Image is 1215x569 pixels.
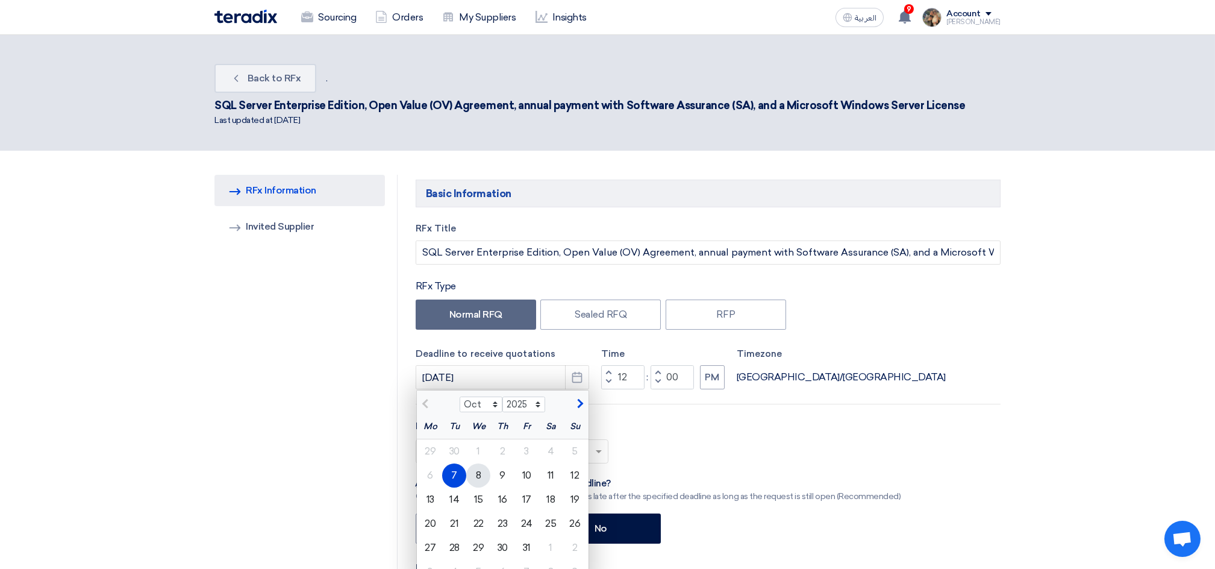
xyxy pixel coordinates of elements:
[490,464,514,488] div: 9
[416,240,1001,265] input: e.g. New ERP System, Server Visualization Project...
[418,439,442,464] div: 29
[214,175,385,206] a: RFx Information
[904,4,914,14] span: 9
[563,464,587,488] div: 12
[418,536,442,560] div: 27
[416,419,487,433] label: Request Priority
[601,347,725,361] label: Time
[416,180,1001,207] h5: Basic Information
[666,300,786,330] label: RFP
[563,512,587,536] div: 26
[466,536,490,560] div: 29
[416,279,1001,294] div: RFx Type
[855,14,876,22] span: العربية
[563,488,587,512] div: 19
[700,365,725,389] button: PM
[539,439,563,464] div: 4
[442,415,466,439] div: Tu
[514,439,539,464] div: 3
[433,4,525,31] a: My Suppliers
[514,536,539,560] div: 31
[490,536,514,560] div: 30
[490,512,514,536] div: 23
[651,365,694,389] input: Minutes
[922,8,942,27] img: file_1710751448746.jpg
[416,478,901,490] div: ِAllow receiving quotations after this deadline?
[1164,521,1201,557] div: Open chat
[946,19,1001,25] div: [PERSON_NAME]
[466,488,490,512] div: 15
[514,415,539,439] div: Fr
[416,490,901,503] div: Give a chance to suppliers to submit their offers late after the specified deadline as long as th...
[418,488,442,512] div: 13
[946,9,981,19] div: Account
[466,415,490,439] div: We
[540,514,661,544] label: No
[214,211,385,242] a: Invited Supplier
[466,439,490,464] div: 1
[416,300,536,330] label: Normal RFQ
[539,415,563,439] div: Sa
[418,464,442,488] div: 6
[416,365,589,389] input: yyyy-mm-dd
[737,370,946,385] div: [GEOGRAPHIC_DATA]/[GEOGRAPHIC_DATA]
[490,439,514,464] div: 2
[442,536,466,560] div: 28
[442,488,466,512] div: 14
[442,512,466,536] div: 21
[563,439,587,464] div: 5
[514,464,539,488] div: 10
[214,10,277,24] img: Teradix logo
[514,512,539,536] div: 24
[601,365,645,389] input: Hours
[737,347,946,361] label: Timezone
[563,415,587,439] div: Su
[214,59,1001,127] div: .
[490,488,514,512] div: 16
[539,488,563,512] div: 18
[466,464,490,488] div: 8
[416,222,1001,236] label: RFx Title
[442,464,466,488] div: 7
[539,512,563,536] div: 25
[442,439,466,464] div: 30
[248,72,301,84] span: Back to RFx
[563,536,587,560] div: 2
[526,4,596,31] a: Insights
[214,64,316,93] a: Back to RFx
[645,370,651,385] div: :
[214,98,965,114] div: SQL Server Enterprise Edition, Open Value (OV) Agreement, annual payment with Software Assurance ...
[466,512,490,536] div: 22
[539,536,563,560] div: 1
[539,464,563,488] div: 11
[292,4,366,31] a: Sourcing
[416,347,589,361] label: Deadline to receive quotations
[416,514,536,544] label: Yes
[214,114,965,127] div: Last updated at [DATE]
[514,488,539,512] div: 17
[490,415,514,439] div: Th
[540,300,661,330] label: Sealed RFQ
[366,4,433,31] a: Orders
[418,512,442,536] div: 20
[836,8,884,27] button: العربية
[418,415,442,439] div: Mo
